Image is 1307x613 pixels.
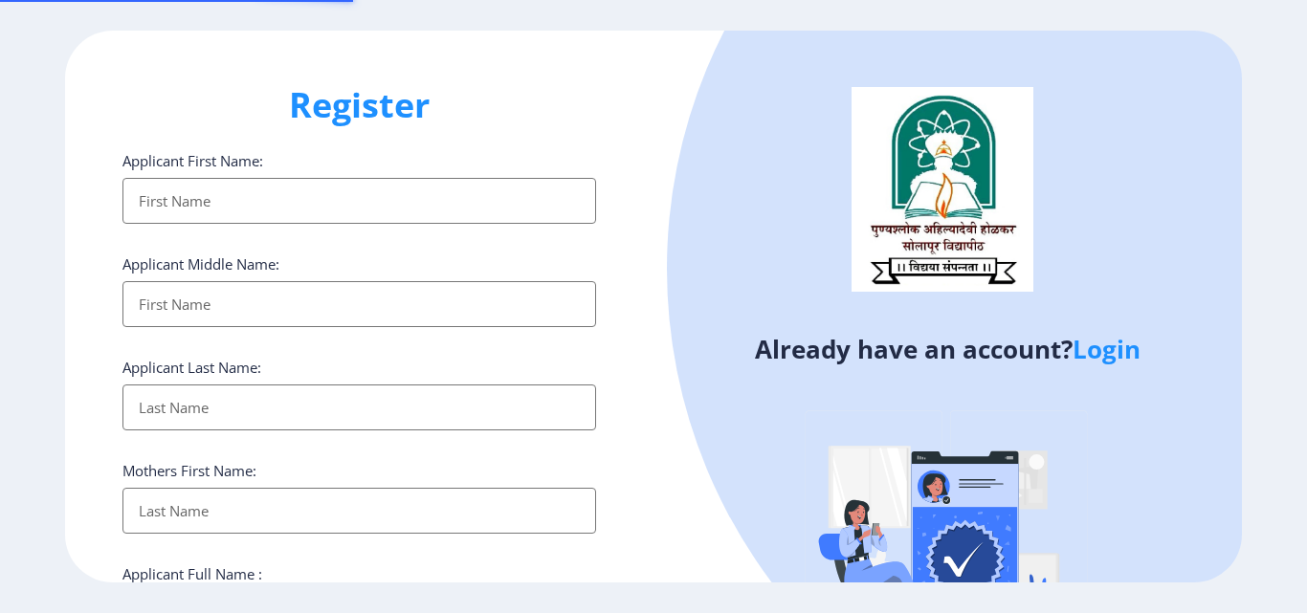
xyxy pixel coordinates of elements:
[122,82,596,128] h1: Register
[668,334,1228,364] h4: Already have an account?
[122,564,262,602] label: Applicant Full Name : (As on marksheet)
[122,461,256,480] label: Mothers First Name:
[122,151,263,170] label: Applicant First Name:
[122,281,596,327] input: First Name
[122,178,596,224] input: First Name
[122,488,596,534] input: Last Name
[122,358,261,377] label: Applicant Last Name:
[852,87,1033,292] img: logo
[1073,332,1141,366] a: Login
[122,384,596,430] input: Last Name
[122,254,279,274] label: Applicant Middle Name:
